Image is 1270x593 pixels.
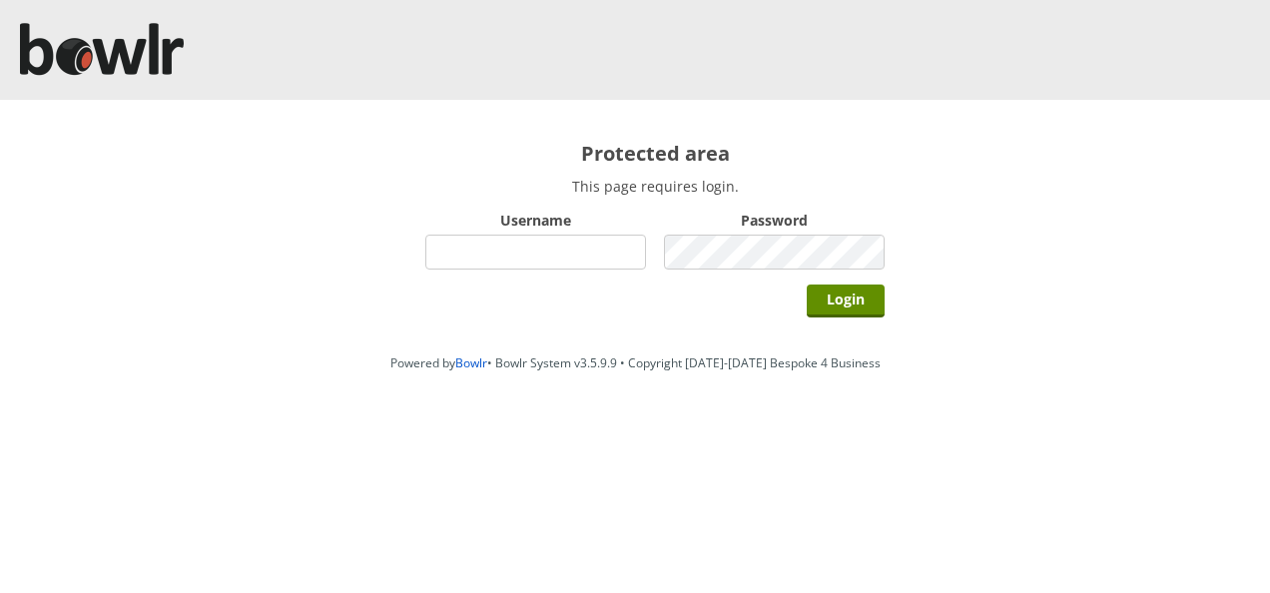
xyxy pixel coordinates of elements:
a: Bowlr [455,354,487,371]
input: Login [807,285,885,317]
label: Password [664,211,885,230]
h2: Protected area [425,140,885,167]
label: Username [425,211,646,230]
span: Powered by • Bowlr System v3.5.9.9 • Copyright [DATE]-[DATE] Bespoke 4 Business [390,354,881,371]
p: This page requires login. [425,177,885,196]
